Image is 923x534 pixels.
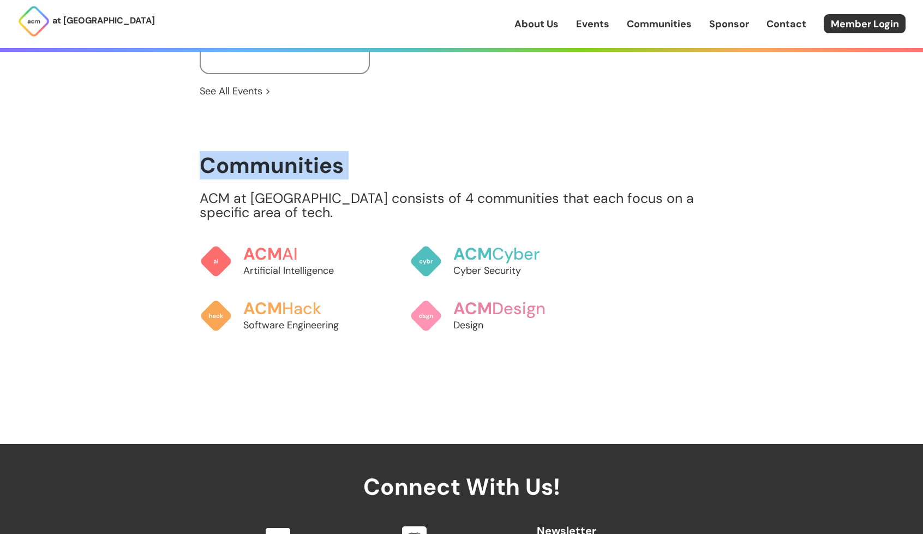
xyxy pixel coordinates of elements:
a: Member Login [824,14,906,33]
img: ACM Logo [17,5,50,38]
span: ACM [243,298,282,319]
a: Events [576,17,609,31]
h3: Design [453,299,568,318]
a: Sponsor [709,17,749,31]
a: See All Events > [200,84,271,98]
img: ACM AI [200,245,232,278]
a: ACMAIArtificial Intelligence [200,234,358,289]
span: ACM [453,298,492,319]
img: ACM Hack [200,299,232,332]
a: at [GEOGRAPHIC_DATA] [17,5,155,38]
span: ACM [453,243,492,265]
a: Communities [627,17,692,31]
span: ACM [243,243,282,265]
a: ACMHackSoftware Engineering [200,289,358,343]
a: About Us [514,17,559,31]
h3: Cyber [453,245,568,263]
p: Cyber Security [453,263,568,278]
a: Contact [766,17,806,31]
a: ACMCyberCyber Security [410,234,568,289]
a: ACMDesignDesign [410,289,568,343]
h2: Connect With Us! [253,444,670,500]
p: Artificial Intelligence [243,263,358,278]
p: at [GEOGRAPHIC_DATA] [52,14,155,28]
h1: Communities [200,153,723,177]
img: ACM Design [410,299,442,332]
p: Design [453,318,568,332]
p: ACM at [GEOGRAPHIC_DATA] consists of 4 communities that each focus on a specific area of tech. [200,191,723,220]
h3: Hack [243,299,358,318]
img: ACM Cyber [410,245,442,278]
p: Software Engineering [243,318,358,332]
h3: AI [243,245,358,263]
